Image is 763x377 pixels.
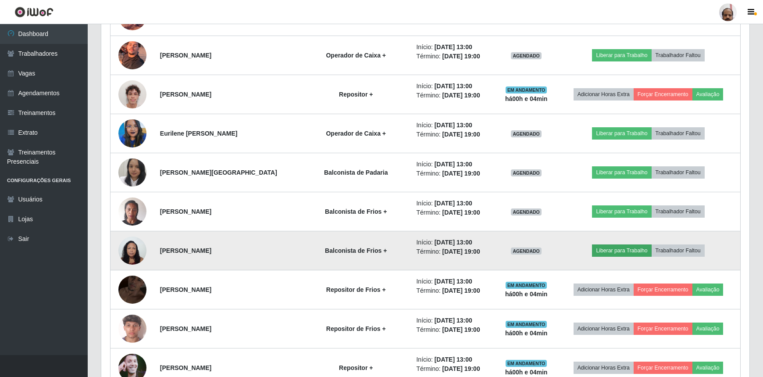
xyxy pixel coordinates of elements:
strong: Repositor de Frios + [326,325,386,332]
strong: [PERSON_NAME] [160,247,211,254]
li: Início: [416,199,491,208]
button: Avaliação [692,284,724,296]
li: Início: [416,43,491,52]
time: [DATE] 13:00 [435,356,472,363]
img: 1738003007087.jpeg [118,115,146,152]
strong: Balconista de Frios + [325,247,387,254]
li: Término: [416,169,491,178]
button: Adicionar Horas Extra [574,284,634,296]
time: [DATE] 19:00 [442,209,480,216]
span: AGENDADO [511,169,542,176]
button: Adicionar Horas Extra [574,88,634,101]
time: [DATE] 19:00 [442,53,480,60]
strong: Repositor + [339,91,373,98]
span: EM ANDAMENTO [506,86,547,93]
strong: Eurilene [PERSON_NAME] [160,130,238,137]
li: Início: [416,238,491,247]
strong: Repositor de Frios + [326,286,386,293]
strong: [PERSON_NAME] [160,91,211,98]
strong: há 00 h e 04 min [505,369,548,376]
li: Término: [416,130,491,139]
strong: Balconista de Frios + [325,208,387,215]
button: Trabalhador Faltou [652,205,705,218]
time: [DATE] 19:00 [442,248,480,255]
strong: [PERSON_NAME] [160,52,211,59]
li: Término: [416,247,491,256]
time: [DATE] 19:00 [442,92,480,99]
button: Liberar para Trabalho [592,166,651,179]
li: Início: [416,121,491,130]
span: EM ANDAMENTO [506,282,547,289]
strong: Operador de Caixa + [326,130,386,137]
time: [DATE] 13:00 [435,317,472,324]
img: 1733336530631.jpeg [118,193,146,230]
strong: Repositor + [339,364,373,371]
span: EM ANDAMENTO [506,360,547,367]
button: Avaliação [692,362,724,374]
li: Término: [416,286,491,295]
li: Início: [416,82,491,91]
span: AGENDADO [511,208,542,215]
li: Início: [416,355,491,364]
strong: há 00 h e 04 min [505,291,548,298]
li: Início: [416,316,491,325]
button: Forçar Encerramento [634,323,692,335]
span: AGENDADO [511,130,542,137]
button: Avaliação [692,88,724,101]
time: [DATE] 13:00 [435,43,472,50]
time: [DATE] 19:00 [442,170,480,177]
img: 1758025525824.jpeg [118,304,146,354]
button: Trabalhador Faltou [652,244,705,257]
button: Forçar Encerramento [634,284,692,296]
time: [DATE] 13:00 [435,161,472,168]
button: Forçar Encerramento [634,362,692,374]
time: [DATE] 13:00 [435,200,472,207]
img: 1759594749103.jpeg [118,36,146,74]
strong: [PERSON_NAME] [160,325,211,332]
strong: [PERSON_NAME] [160,208,211,215]
button: Liberar para Trabalho [592,205,651,218]
button: Trabalhador Faltou [652,166,705,179]
li: Início: [416,160,491,169]
span: AGENDADO [511,248,542,255]
time: [DATE] 13:00 [435,83,472,90]
img: 1746739221394.jpeg [118,232,146,269]
li: Término: [416,364,491,373]
li: Término: [416,91,491,100]
span: AGENDADO [511,52,542,59]
button: Adicionar Horas Extra [574,362,634,374]
time: [DATE] 13:00 [435,278,472,285]
time: [DATE] 19:00 [442,131,480,138]
img: 1729993333781.jpeg [118,155,146,190]
strong: [PERSON_NAME] [160,286,211,293]
time: [DATE] 19:00 [442,287,480,294]
span: EM ANDAMENTO [506,321,547,328]
strong: [PERSON_NAME] [160,364,211,371]
img: 1731183459662.jpeg [118,265,146,315]
time: [DATE] 13:00 [435,239,472,246]
button: Forçar Encerramento [634,88,692,101]
strong: Operador de Caixa + [326,52,386,59]
strong: Balconista de Padaria [324,169,388,176]
time: [DATE] 13:00 [435,122,472,129]
li: Término: [416,208,491,217]
img: 1703117020514.jpeg [118,75,146,113]
li: Início: [416,277,491,286]
strong: [PERSON_NAME][GEOGRAPHIC_DATA] [160,169,277,176]
button: Liberar para Trabalho [592,127,651,140]
button: Adicionar Horas Extra [574,323,634,335]
button: Trabalhador Faltou [652,49,705,61]
button: Liberar para Trabalho [592,49,651,61]
button: Avaliação [692,323,724,335]
time: [DATE] 19:00 [442,326,480,333]
time: [DATE] 19:00 [442,365,480,372]
strong: há 00 h e 04 min [505,95,548,102]
strong: há 00 h e 04 min [505,330,548,337]
li: Término: [416,325,491,334]
button: Liberar para Trabalho [592,244,651,257]
img: CoreUI Logo [14,7,53,18]
li: Término: [416,52,491,61]
button: Trabalhador Faltou [652,127,705,140]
